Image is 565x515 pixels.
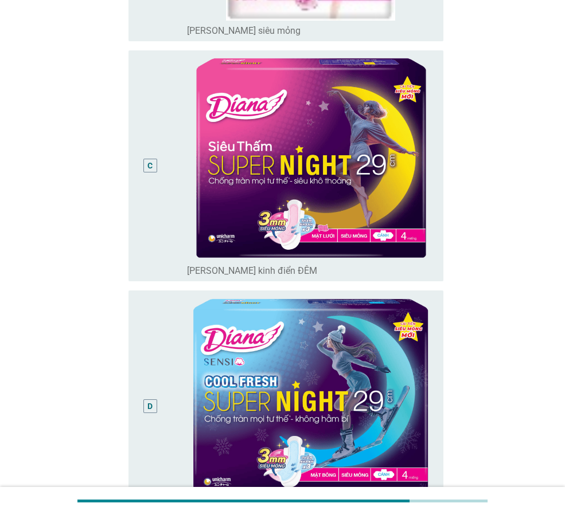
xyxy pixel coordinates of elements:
[147,161,153,170] font: C
[187,55,434,261] img: c5a15fb4-53b1-43a7-8b4b-f81a14c1f232-image80.png
[187,295,434,501] img: 47085120-18b2-4dbc-8d56-7ca20fa99b62-image81.png
[187,265,317,276] font: [PERSON_NAME] kinh điển ĐÊM
[187,25,301,36] font: [PERSON_NAME] siêu mỏng
[147,402,153,411] font: D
